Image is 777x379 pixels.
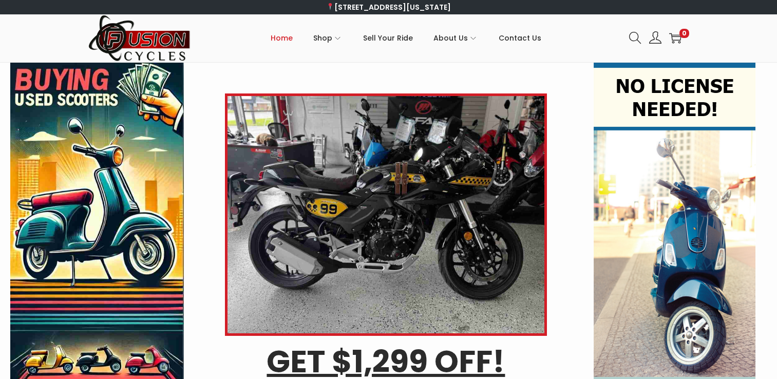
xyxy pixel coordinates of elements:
nav: Primary navigation [191,15,621,61]
img: 📍 [327,3,334,10]
a: Sell Your Ride [363,15,413,61]
span: Home [271,25,293,51]
a: About Us [433,15,478,61]
span: About Us [433,25,468,51]
a: Home [271,15,293,61]
span: Sell Your Ride [363,25,413,51]
img: Woostify retina logo [88,14,191,62]
a: Contact Us [499,15,541,61]
a: Shop [313,15,343,61]
a: [STREET_ADDRESS][US_STATE] [326,2,451,12]
span: Contact Us [499,25,541,51]
span: Shop [313,25,332,51]
a: 0 [669,32,681,44]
